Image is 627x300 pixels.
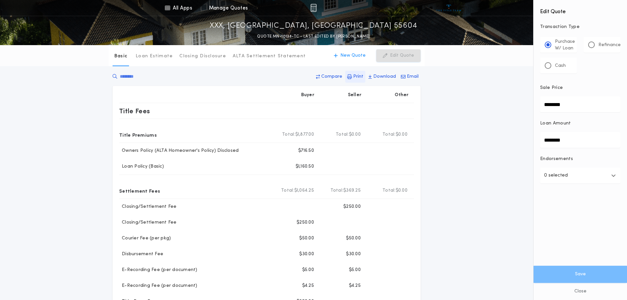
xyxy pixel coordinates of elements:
img: vs-icon [436,5,461,11]
p: Loan Amount [540,120,571,127]
span: $369.25 [343,187,361,194]
img: img [310,4,317,12]
input: Sale Price [540,96,620,112]
p: Refinance [598,42,621,48]
p: New Quote [340,52,366,59]
p: $30.00 [346,251,361,258]
p: $716.50 [298,148,314,154]
p: Compare [321,73,342,80]
p: Settlement Fees [119,185,160,196]
p: Other [395,92,409,98]
p: $4.25 [349,283,361,289]
p: Title Fees [119,106,150,116]
span: $1,064.25 [294,187,314,194]
button: Save [534,266,627,283]
p: Loan Estimate [136,53,173,60]
button: Compare [314,71,344,83]
button: Close [534,283,627,300]
p: Loan Policy (Basic) [119,163,164,170]
button: Edit Quote [376,49,421,62]
p: $4.25 [302,283,314,289]
p: Courier Fee (per pkg) [119,235,171,242]
p: Owners Policy (ALTA Homeowner's Policy) Disclosed [119,148,239,154]
p: Email [407,73,419,80]
p: Transaction Type [540,24,620,30]
p: Basic [114,53,127,60]
p: QUOTE MN-10138-TC - LAST EDITED BY [PERSON_NAME] [257,33,370,40]
input: Loan Amount [540,132,620,148]
p: $5.00 [349,267,361,273]
span: $0.00 [349,131,361,138]
b: Total: [382,187,396,194]
p: $1,160.50 [296,163,314,170]
p: Download [373,73,396,80]
p: $30.00 [299,251,314,258]
button: Download [366,71,398,83]
p: Disbursement Fee [119,251,163,258]
button: New Quote [327,49,372,62]
p: Closing/Settlement Fee [119,219,177,226]
b: Total: [382,131,396,138]
p: Cash [555,63,566,69]
p: XXX, [GEOGRAPHIC_DATA], [GEOGRAPHIC_DATA] 55604 [210,21,417,31]
p: E-Recording Fee (per document) [119,283,197,289]
p: $50.00 [299,235,314,242]
b: Total: [330,187,344,194]
p: Sale Price [540,85,563,91]
p: 0 selected [544,172,568,179]
p: Endorsements [540,156,620,162]
p: $250.00 [343,204,361,210]
p: Seller [348,92,362,98]
p: ALTA Settlement Statement [233,53,306,60]
p: Print [353,73,363,80]
p: Closing Disclosure [179,53,226,60]
button: Print [345,71,365,83]
span: $1,877.00 [295,131,314,138]
p: $50.00 [346,235,361,242]
span: $0.00 [396,131,407,138]
b: Total: [282,131,295,138]
p: Closing/Settlement Fee [119,204,177,210]
p: $5.00 [302,267,314,273]
button: Email [399,71,421,83]
p: Buyer [301,92,314,98]
p: E-Recording Fee (per document) [119,267,197,273]
p: $250.00 [297,219,314,226]
button: 0 selected [540,168,620,183]
span: $0.00 [396,187,407,194]
b: Total: [281,187,294,194]
h4: Edit Quote [540,4,620,16]
p: Title Premiums [119,129,157,140]
p: Purchase W/ Loan [555,39,575,52]
p: Edit Quote [390,52,414,59]
b: Total: [336,131,349,138]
